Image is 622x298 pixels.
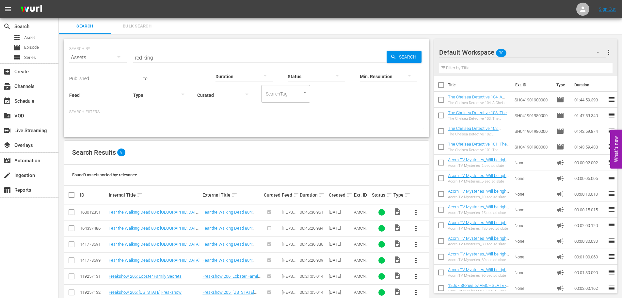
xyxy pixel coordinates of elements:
span: AMCNVR0000057304 [354,226,368,240]
div: [DATE] [329,290,352,295]
span: Overlays [3,141,11,149]
span: Video [393,256,401,264]
div: Created [329,191,352,199]
div: Acorn TV Mysteries_90 sec ad slate [448,273,510,278]
a: Fear the Walking Dead 804: [GEOGRAPHIC_DATA][PERSON_NAME] [109,210,199,219]
div: 120s - Stories by AMC - SLATE - 2021 [448,289,510,293]
a: Fear the Walking Dead 804: [GEOGRAPHIC_DATA][PERSON_NAME] [109,226,199,236]
td: 00:01:30.090 [572,265,608,280]
div: Acorn TV Mysteries_30 sec ad slate [448,242,510,246]
a: Freakshow 205: [US_STATE] Freakshow [109,290,182,295]
span: sort [137,192,143,198]
td: None [512,249,554,265]
span: more_vert [605,48,613,56]
td: 00:00:30.030 [572,233,608,249]
span: AMCNVR0000060771 [354,242,368,256]
td: 00:00:02.002 [572,155,608,170]
div: Curated [264,192,280,198]
td: None [512,155,554,170]
div: Status [372,191,391,199]
a: Acorn TV Mysteries_Will be right back 10 S01642205001 FINAL [448,189,509,199]
td: 00:02:00.120 [572,218,608,233]
div: Acorn TV Mysteries_10 sec ad slate [448,195,510,199]
span: subscriptions [3,82,11,90]
span: to [143,76,148,81]
div: 00:46:36.836 [300,242,327,247]
span: reorder [608,268,615,276]
span: AMCNVR0000057214 [354,210,368,224]
span: Ad [556,253,564,261]
p: Search Filters: [69,109,424,115]
span: Published: [69,76,90,81]
span: Asset [13,34,21,42]
a: Fear the Walking Dead 804: [GEOGRAPHIC_DATA] [202,258,255,268]
span: more_vert [412,208,420,216]
td: 00:00:05.005 [572,170,608,186]
a: Freakshow 206: Lobster Family Secrets [109,274,182,279]
span: [PERSON_NAME] Feed [282,258,296,272]
div: The Chelsea Detective 103: The Gentle Giant [448,116,510,121]
a: Acorn TV Mysteries_Will be right back 15 S01642206001 FINAL [448,204,509,214]
span: 9 [117,149,125,156]
div: [DATE] [329,226,352,231]
span: Search Results [72,149,116,156]
span: Ad [556,284,564,292]
button: Open [302,90,308,96]
span: [PERSON_NAME] Feed [282,210,296,224]
span: Found 9 assets sorted by: relevance [72,172,137,177]
span: Episode [556,112,564,119]
a: Fear the Walking Dead 804: [GEOGRAPHIC_DATA][PERSON_NAME] [202,210,255,224]
a: Fear the Walking Dead 804: [GEOGRAPHIC_DATA] [109,258,199,263]
span: Bulk Search [115,23,159,30]
div: 00:46:26.909 [300,258,327,263]
a: Acorn TV Mysteries_Will be right back 90 S01642209001 FINAL [448,267,509,277]
span: reorder [608,253,615,260]
th: Ext. ID [511,76,553,94]
span: Video [393,208,401,216]
th: Title [448,76,511,94]
span: reorder [608,158,615,166]
a: Acorn TV Mysteries_Will be right back 02 S01642203001 FINAL [448,157,509,167]
span: reorder [608,221,615,229]
span: menu [4,5,12,13]
span: [PERSON_NAME] Feed [282,226,296,240]
th: Type [552,76,570,94]
span: Ad [556,174,564,182]
span: more_vert [412,289,420,296]
div: [DATE] [329,274,352,279]
span: Schedule [3,97,11,105]
div: 00:21:05.014 [300,274,327,279]
td: SH041901980000 [512,108,554,123]
a: The Chelsea Detective 101: The Wages of Sin (The Chelsea Detective 101: The Wages of Sin (amc_net... [448,142,509,166]
span: Ad [556,269,564,276]
td: 01:44:59.393 [572,92,608,108]
span: more_vert [412,272,420,280]
span: Episode [556,96,564,104]
span: sort [346,192,352,198]
a: Acorn TV Mysteries_Will be right back 60 S01642208001 FINAL [448,252,509,261]
div: 00:21:05.014 [300,290,327,295]
span: sort [293,192,299,198]
div: The Chelsea Detective 104: A Chelsea Education [448,101,510,105]
span: Ad [556,206,564,214]
span: Video [393,224,401,232]
div: Duration [300,191,327,199]
td: 01:42:59.874 [572,123,608,139]
div: 00:46:26.984 [300,226,327,231]
a: Acorn TV Mysteries_Will be right back 120 S01642210001 FINAL [448,220,509,230]
span: reorder [608,190,615,198]
td: None [512,280,554,296]
span: Search [3,23,11,30]
span: more_vert [412,240,420,248]
a: Fear the Walking Dead 804: [GEOGRAPHIC_DATA] [109,242,199,247]
a: Freakshow 206: Lobster Family Secrets [202,274,261,284]
div: Acorn TV Mysteries_60 sec ad slate [448,258,510,262]
td: SH041901980000 [512,139,554,155]
div: External Title [202,191,262,199]
span: reorder [608,237,615,245]
a: Acorn TV Mysteries_Will be right back 05 S01642204001 FINAL [448,173,509,183]
div: Assets [69,48,127,67]
button: more_vert [605,44,613,60]
span: Video [393,272,401,280]
span: Series [24,54,36,61]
